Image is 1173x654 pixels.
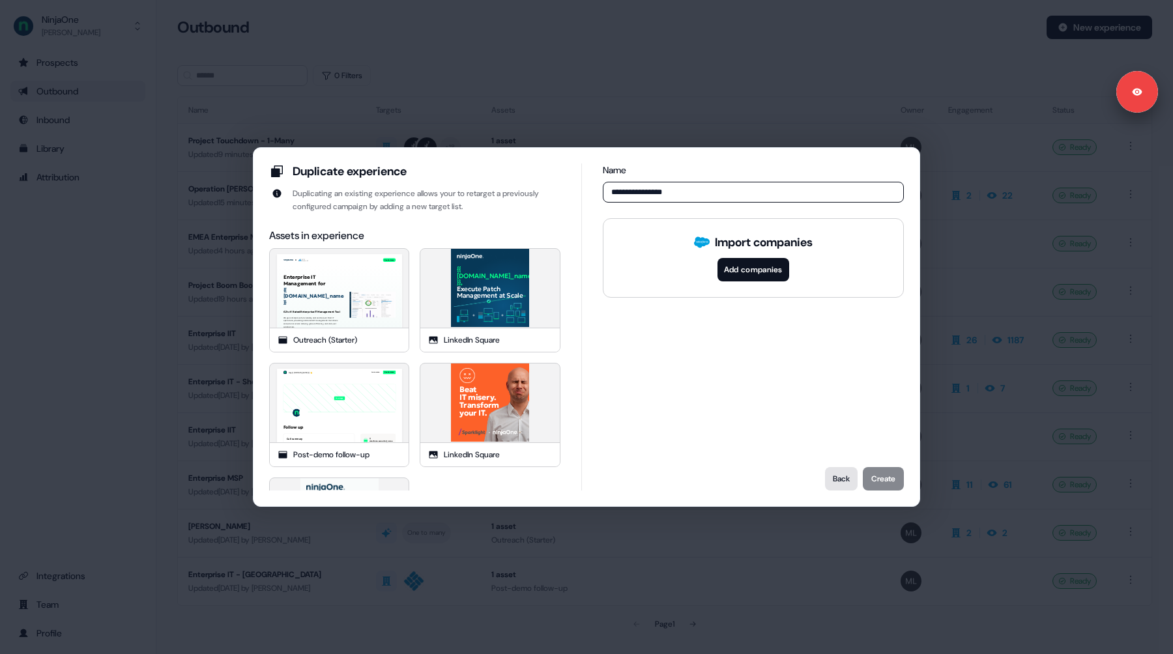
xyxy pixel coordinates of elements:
[293,163,407,179] div: Duplicate experience
[293,187,560,213] div: Duplicating an existing experience allows your to retarget a previously configured campaign by ad...
[444,334,500,347] div: LinkedIn Square
[825,467,858,490] button: Back
[444,448,500,461] div: LinkedIn Square
[717,258,789,281] button: Add companies
[603,163,904,177] div: Name
[269,229,560,243] div: Assets in experience
[293,334,357,347] div: Outreach (Starter)
[293,448,369,461] div: Post-demo follow-up
[715,235,813,250] div: Import companies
